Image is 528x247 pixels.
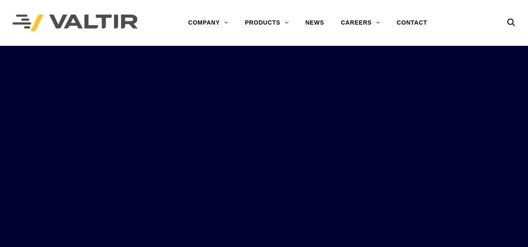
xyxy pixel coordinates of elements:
a: COMPANY [180,15,237,31]
a: CAREERS [333,15,389,31]
img: Valtir [13,15,138,32]
a: CONTACT [389,15,436,31]
a: PRODUCTS [237,15,297,31]
a: NEWS [297,15,332,31]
